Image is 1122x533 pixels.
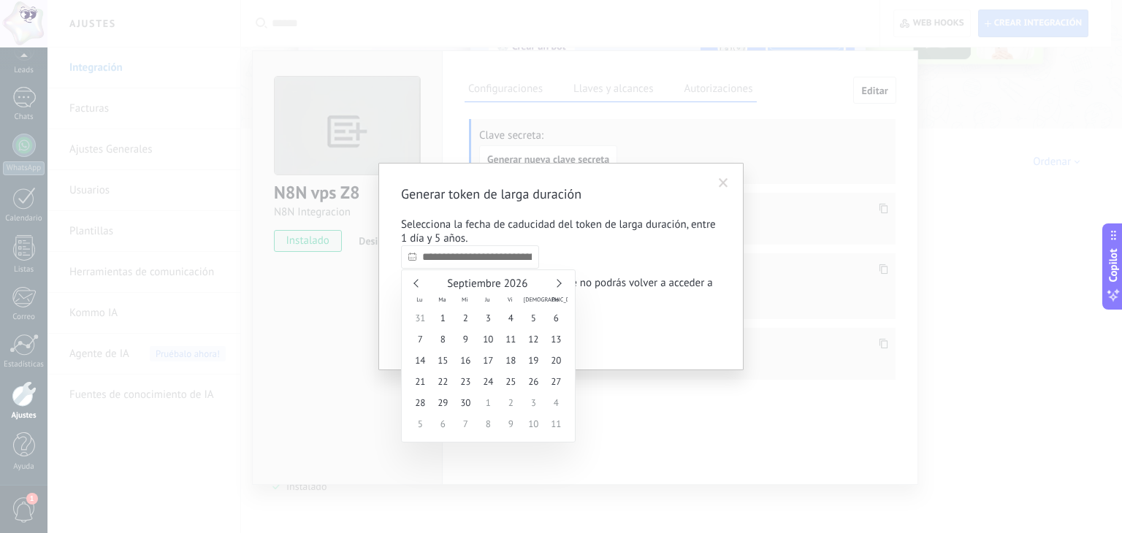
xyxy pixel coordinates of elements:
span: 27 [545,371,568,392]
span: 10 [522,413,545,434]
span: 23 [454,371,477,392]
span: Ma [431,294,454,304]
p: Selecciona la fecha de caducidad del token de larga duración, entre 1 día y 5 años. [401,218,721,245]
span: 20 [545,350,568,371]
h2: Generar token de larga duración [401,185,706,203]
span: 7 [454,413,477,434]
span: 16 [454,350,477,371]
span: 3 [477,307,500,329]
span: 11 [545,413,568,434]
span: 2 [500,392,522,413]
span: Mi [454,294,476,304]
span: 8 [477,413,500,434]
span: 25 [500,371,522,392]
span: 15 [432,350,454,371]
span: 19 [522,350,545,371]
span: 8 [432,329,454,350]
span: 12 [522,329,545,350]
span: Septiembre 2026 [447,277,527,291]
span: 6 [545,307,568,329]
span: 26 [522,371,545,392]
span: 2 [454,307,477,329]
span: 13 [545,329,568,350]
span: Vi [499,294,522,304]
span: 1 [477,392,500,413]
span: 10 [477,329,500,350]
span: 5 [522,307,545,329]
span: 17 [477,350,500,371]
span: 7 [409,329,432,350]
span: 9 [454,329,477,350]
span: 11 [500,329,522,350]
span: 28 [409,392,432,413]
span: Do [544,294,567,304]
span: 4 [500,307,522,329]
span: 4 [545,392,568,413]
span: 5 [409,413,432,434]
span: 31 [409,307,432,329]
span: 1 [432,307,454,329]
span: Ju [476,294,499,304]
span: [DEMOGRAPHIC_DATA] [522,294,544,304]
span: Copilot [1106,249,1121,283]
span: 22 [432,371,454,392]
span: 6 [432,413,454,434]
span: 29 [432,392,454,413]
span: 21 [409,371,432,392]
span: 30 [454,392,477,413]
span: Lu [408,294,431,304]
span: 3 [522,392,545,413]
span: 18 [500,350,522,371]
span: 9 [500,413,522,434]
span: 24 [477,371,500,392]
span: 14 [409,350,432,371]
